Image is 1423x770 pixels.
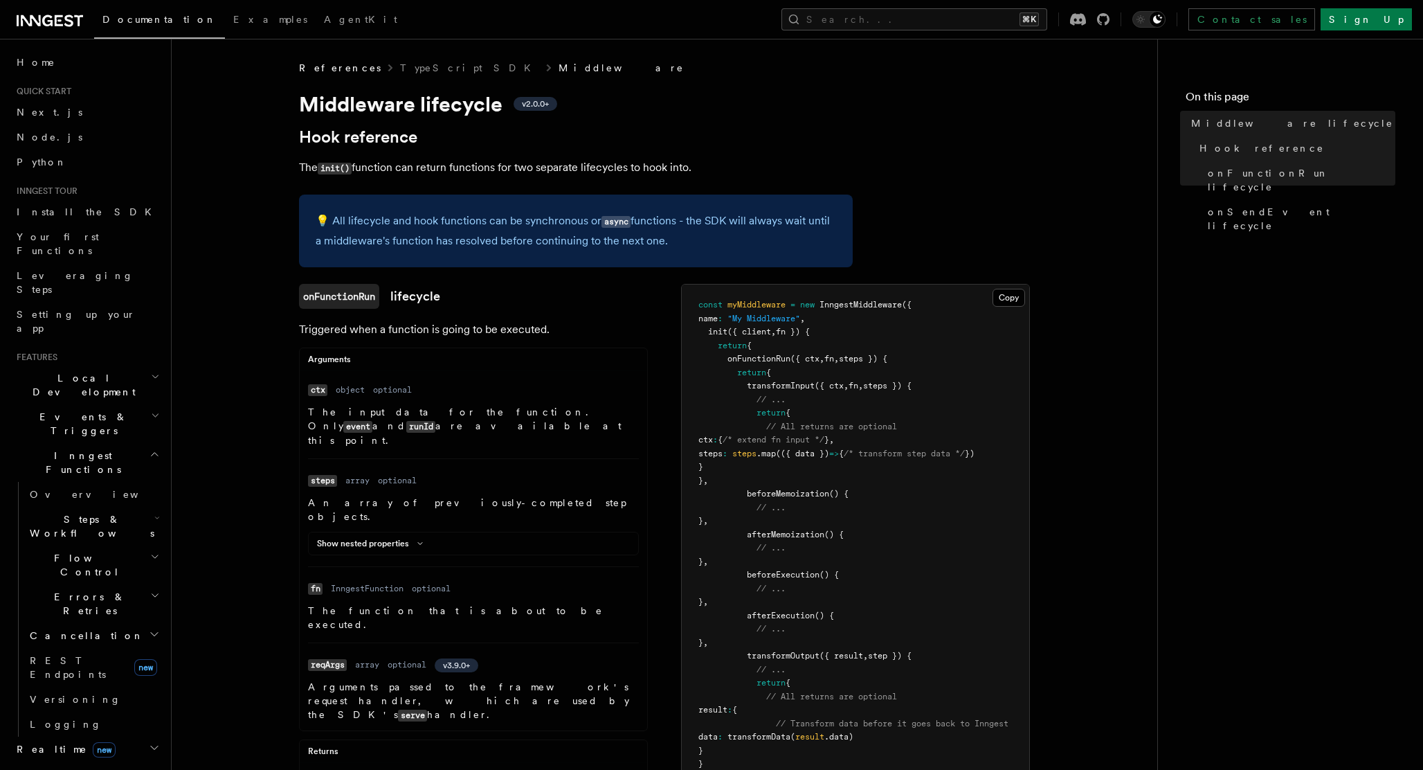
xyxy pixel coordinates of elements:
[747,341,752,350] span: {
[1208,205,1395,233] span: onSendEvent lifecycle
[308,384,327,396] code: ctx
[727,705,732,715] span: :
[30,719,102,730] span: Logging
[771,327,776,337] span: ,
[723,435,824,445] span: /* extend fn input */
[698,705,727,715] span: result
[299,284,379,309] code: onFunctionRun
[134,659,157,676] span: new
[698,462,703,472] span: }
[776,719,1008,728] span: // Transform data before it goes back to Inngest
[819,570,839,580] span: () {
[698,314,718,323] span: name
[355,659,379,670] dd: array
[343,421,372,433] code: event
[1194,136,1395,161] a: Hook reference
[790,732,795,742] span: (
[786,678,790,688] span: {
[24,712,163,737] a: Logging
[94,4,225,39] a: Documentation
[868,651,912,661] span: step }) {
[331,583,404,594] dd: InngestFunction
[727,314,800,323] span: "My Middleware"
[299,320,648,339] p: Triggered when a function is going to be executed.
[727,354,790,364] span: onFunctionRun
[17,231,99,256] span: Your first Functions
[17,270,134,295] span: Leveraging Steps
[737,368,766,377] span: return
[756,503,786,512] span: // ...
[703,476,708,485] span: ,
[336,384,365,395] dd: object
[406,421,435,433] code: runId
[698,435,713,445] span: ctx
[703,516,708,526] span: ,
[17,206,160,217] span: Install the SDK
[24,551,150,579] span: Flow Control
[324,14,397,25] span: AgentKit
[1208,166,1395,194] span: onFunctionRun lifecycle
[698,300,723,310] span: const
[698,597,703,607] span: }
[11,263,163,302] a: Leveraging Steps
[829,489,849,499] span: () {
[776,449,829,458] span: (({ data })
[11,50,163,75] a: Home
[24,590,150,618] span: Errors & Retries
[233,14,307,25] span: Examples
[1191,116,1393,130] span: Middleware lifecycle
[24,584,163,623] button: Errors & Retries
[815,611,834,620] span: () {
[732,449,756,458] span: steps
[844,449,965,458] span: /* transform step data */
[839,449,844,458] span: {
[747,489,829,499] span: beforeMemoization
[790,354,819,364] span: ({ ctx
[11,404,163,443] button: Events & Triggers
[11,302,163,341] a: Setting up your app
[839,354,887,364] span: steps }) {
[30,655,106,680] span: REST Endpoints
[1202,161,1395,199] a: onFunctionRun lifecycle
[815,381,844,391] span: ({ ctx
[819,300,902,310] span: InngestMiddleware
[698,638,703,647] span: }
[713,435,718,445] span: :
[747,611,815,620] span: afterExecution
[1202,199,1395,238] a: onSendEvent lifecycle
[373,384,412,395] dd: optional
[718,435,723,445] span: {
[1199,141,1324,155] span: Hook reference
[11,366,163,404] button: Local Development
[24,546,163,584] button: Flow Control
[308,583,323,595] code: fn
[102,14,217,25] span: Documentation
[756,543,786,553] span: // ...
[795,732,824,742] span: result
[378,475,417,486] dd: optional
[824,530,844,539] span: () {
[225,4,316,37] a: Examples
[17,55,55,69] span: Home
[727,732,790,742] span: transformData
[698,516,703,526] span: }
[308,475,337,487] code: steps
[727,327,771,337] span: ({ client
[756,624,786,634] span: // ...
[318,163,352,174] code: init()
[11,371,151,399] span: Local Development
[718,732,723,742] span: :
[11,224,163,263] a: Your first Functions
[732,705,737,715] span: {
[819,354,824,364] span: ,
[756,584,786,593] span: // ...
[11,482,163,737] div: Inngest Functions
[412,583,451,594] dd: optional
[398,710,427,722] code: serve
[698,746,703,755] span: }
[308,680,639,722] p: Arguments passed to the framework's request handler, which are used by the SDK's handler.
[747,381,815,391] span: transformInput
[559,61,685,75] a: Middleware
[1019,12,1039,26] kbd: ⌘K
[698,557,703,566] span: }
